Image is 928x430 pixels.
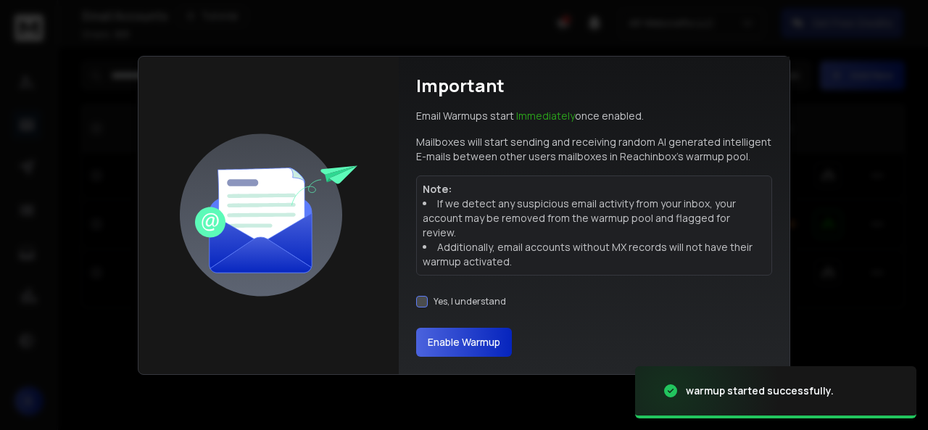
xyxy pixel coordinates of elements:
p: Mailboxes will start sending and receiving random AI generated intelligent E-mails between other ... [416,135,772,164]
li: Additionally, email accounts without MX records will not have their warmup activated. [423,240,766,269]
span: Immediately [516,109,575,123]
p: Email Warmups start once enabled. [416,109,644,123]
h1: Important [416,74,505,97]
button: Enable Warmup [416,328,512,357]
label: Yes, I understand [434,296,506,307]
p: Note: [423,182,766,197]
li: If we detect any suspicious email activity from your inbox, your account may be removed from the ... [423,197,766,240]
